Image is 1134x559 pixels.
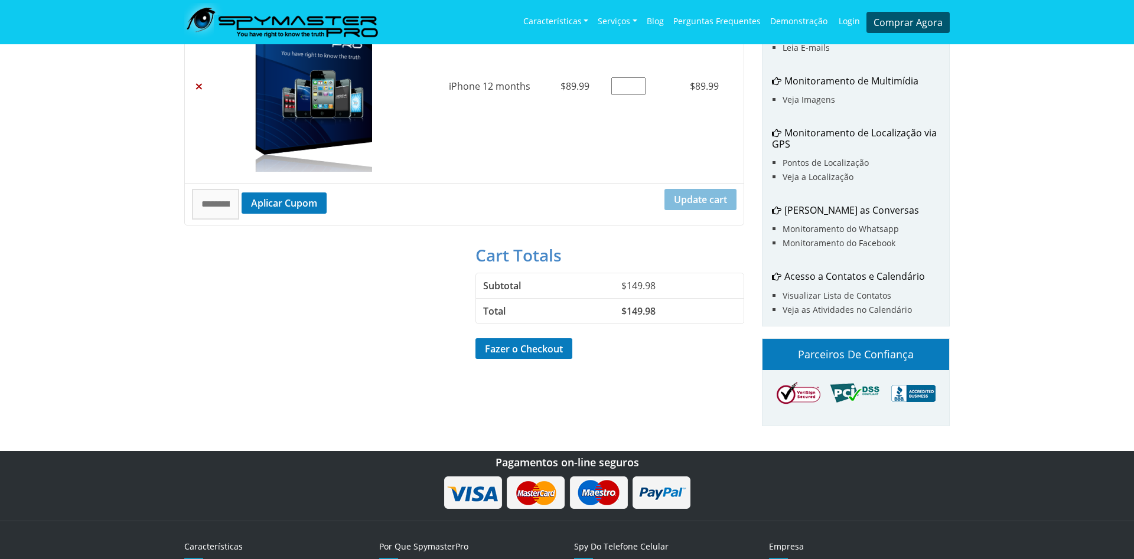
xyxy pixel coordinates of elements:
span: Ajuda [26,8,56,19]
span: $ [621,305,627,318]
bdi: 89.99 [690,80,719,93]
span: $ [690,80,695,93]
th: Total [476,298,615,323]
li: Visualizar Lista de Contatos [783,289,937,303]
a: Perguntas frequentes [669,4,765,38]
li: Leia E-mails [783,41,937,55]
span: $ [561,80,566,93]
a: Comprar Agora [866,12,950,33]
span: $ [621,279,627,292]
li: Monitoramento do Whatsapp [783,222,937,236]
li: Veja as Atividades no Calendário [783,303,937,317]
a: Demonstração [765,4,832,38]
h6: Monitoramento de Localização via GPS [772,128,949,150]
img: company logo [771,370,941,416]
input: Product quantity [611,77,646,95]
button: Aplicar Cupom [242,192,327,214]
bdi: 149.98 [621,279,656,292]
img: SpymasterPro [184,3,378,41]
button: Update cart [664,189,737,210]
bdi: 89.99 [561,80,589,93]
a: Fazer o Checkout [475,338,572,359]
img: payment_icon.png [444,476,690,509]
h6: Monitoramento de Multimídia [772,76,949,87]
h5: Parceiros de Confiança [762,339,949,371]
li: Monitoramento do Facebook [783,236,937,250]
h6: Acesso a Contatos e Calendário [772,271,949,282]
bdi: 149.98 [621,305,656,318]
a: Login [832,4,866,38]
h2: Cart totals [475,240,744,266]
a: Serviços [593,4,642,41]
a: Características [519,4,594,41]
h6: [PERSON_NAME] as Conversas [772,205,949,216]
li: Veja Imagens [783,93,937,107]
a: Blog [642,4,669,38]
li: Veja a Localização [783,170,937,184]
th: Subtotal [476,273,615,298]
a: Remove iPhone 12 months from cart [192,79,206,93]
li: Pontos de Localização [783,156,937,170]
